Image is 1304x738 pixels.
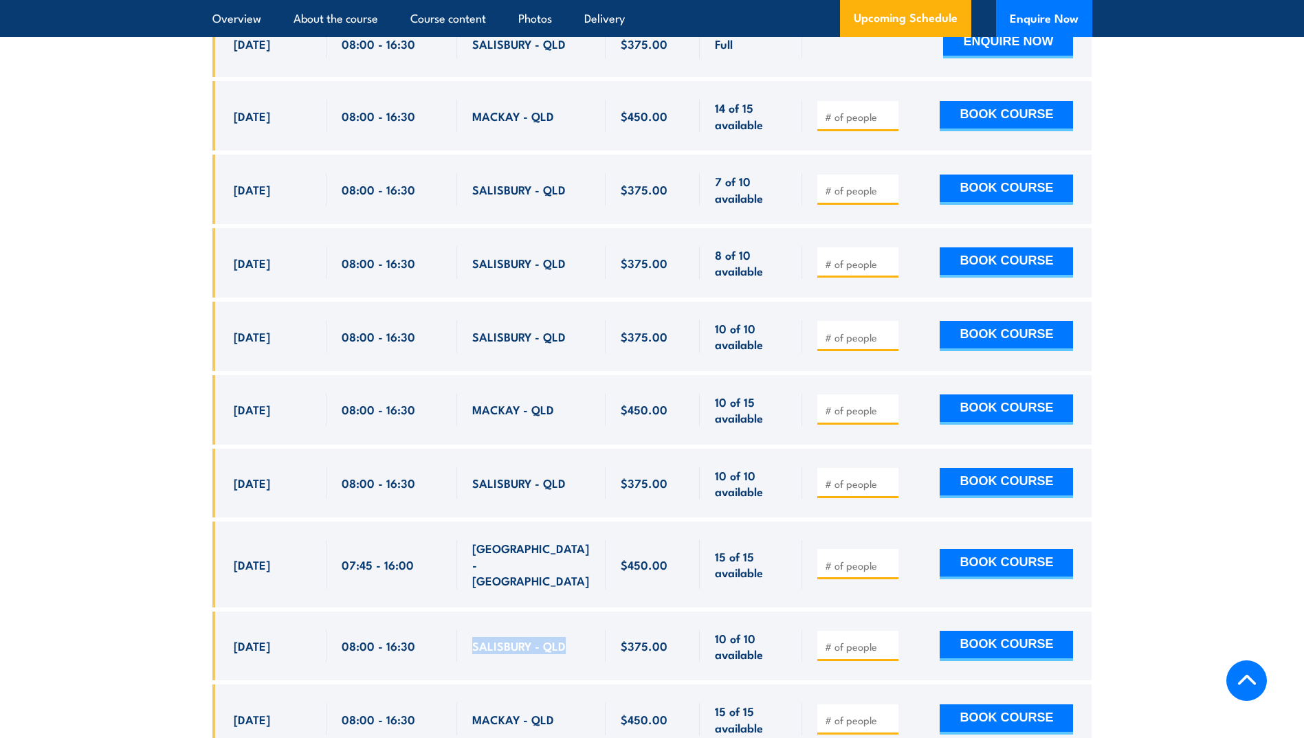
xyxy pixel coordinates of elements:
[342,255,415,271] span: 08:00 - 16:30
[940,394,1073,425] button: BOOK COURSE
[940,468,1073,498] button: BOOK COURSE
[234,181,270,197] span: [DATE]
[825,477,894,491] input: # of people
[472,255,566,271] span: SALISBURY - QLD
[234,328,270,344] span: [DATE]
[825,257,894,271] input: # of people
[234,401,270,417] span: [DATE]
[715,100,787,132] span: 14 of 15 available
[715,36,733,52] span: Full
[472,401,554,417] span: MACKAY - QLD
[472,638,566,653] span: SALISBURY - QLD
[825,183,894,197] input: # of people
[234,36,270,52] span: [DATE]
[943,28,1073,58] button: ENQUIRE NOW
[825,403,894,417] input: # of people
[472,475,566,491] span: SALISBURY - QLD
[472,328,566,344] span: SALISBURY - QLD
[715,548,787,581] span: 15 of 15 available
[342,36,415,52] span: 08:00 - 16:30
[715,247,787,279] span: 8 of 10 available
[472,540,590,588] span: [GEOGRAPHIC_DATA] - [GEOGRAPHIC_DATA]
[715,320,787,353] span: 10 of 10 available
[342,401,415,417] span: 08:00 - 16:30
[621,181,667,197] span: $375.00
[940,631,1073,661] button: BOOK COURSE
[342,328,415,344] span: 08:00 - 16:30
[234,557,270,572] span: [DATE]
[472,711,554,727] span: MACKAY - QLD
[234,638,270,653] span: [DATE]
[715,467,787,500] span: 10 of 10 available
[472,108,554,124] span: MACKAY - QLD
[715,173,787,205] span: 7 of 10 available
[825,640,894,653] input: # of people
[940,101,1073,131] button: BOOK COURSE
[715,703,787,735] span: 15 of 15 available
[621,401,667,417] span: $450.00
[940,247,1073,278] button: BOOK COURSE
[825,331,894,344] input: # of people
[715,394,787,426] span: 10 of 15 available
[825,110,894,124] input: # of people
[621,108,667,124] span: $450.00
[825,713,894,727] input: # of people
[621,328,667,344] span: $375.00
[234,475,270,491] span: [DATE]
[342,638,415,653] span: 08:00 - 16:30
[234,108,270,124] span: [DATE]
[234,255,270,271] span: [DATE]
[621,255,667,271] span: $375.00
[940,321,1073,351] button: BOOK COURSE
[234,711,270,727] span: [DATE]
[342,557,414,572] span: 07:45 - 16:00
[621,557,667,572] span: $450.00
[621,638,667,653] span: $375.00
[940,704,1073,735] button: BOOK COURSE
[825,559,894,572] input: # of people
[621,36,667,52] span: $375.00
[342,181,415,197] span: 08:00 - 16:30
[621,475,667,491] span: $375.00
[342,475,415,491] span: 08:00 - 16:30
[472,36,566,52] span: SALISBURY - QLD
[621,711,667,727] span: $450.00
[342,108,415,124] span: 08:00 - 16:30
[472,181,566,197] span: SALISBURY - QLD
[715,630,787,662] span: 10 of 10 available
[342,711,415,727] span: 08:00 - 16:30
[940,175,1073,205] button: BOOK COURSE
[940,549,1073,579] button: BOOK COURSE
